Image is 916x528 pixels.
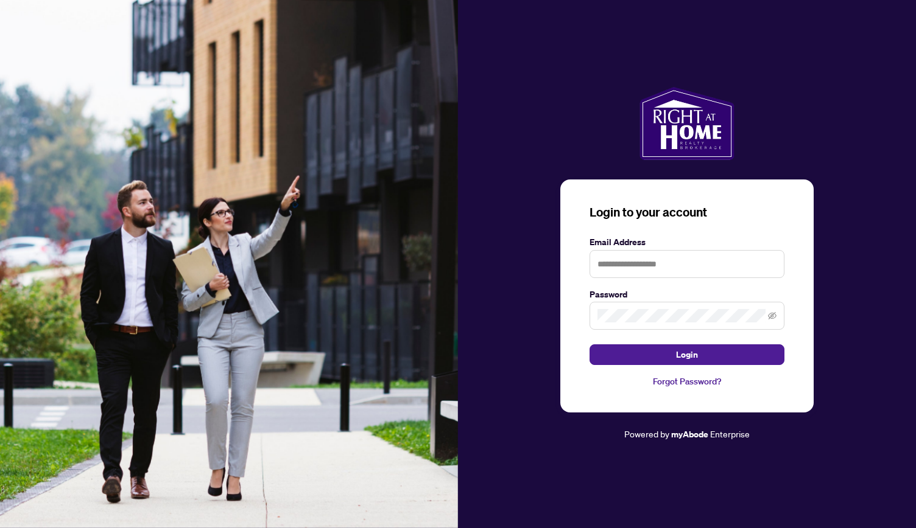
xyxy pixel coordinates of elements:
[590,288,784,301] label: Password
[624,428,669,439] span: Powered by
[676,345,698,364] span: Login
[671,428,708,441] a: myAbode
[590,344,784,365] button: Login
[590,375,784,388] a: Forgot Password?
[590,204,784,221] h3: Login to your account
[639,87,734,160] img: ma-logo
[710,428,750,439] span: Enterprise
[768,311,777,320] span: eye-invisible
[590,235,784,249] label: Email Address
